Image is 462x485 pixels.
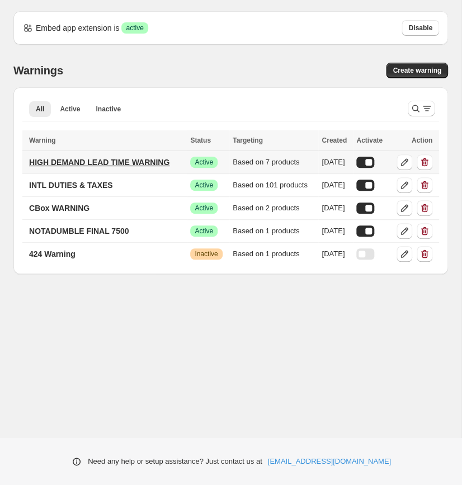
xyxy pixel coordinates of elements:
span: Inactive [195,249,218,258]
div: Based on 101 products [233,180,315,191]
h2: Warnings [13,64,63,77]
a: CBox WARNING [22,199,96,217]
button: Search and filter results [408,101,435,116]
div: [DATE] [322,157,350,168]
span: Create warning [393,66,441,75]
span: Disable [408,23,432,32]
div: [DATE] [322,248,350,260]
a: 424 Warning [22,245,82,263]
span: Inactive [96,105,121,114]
span: Active [195,158,213,167]
span: Warning [29,136,56,144]
div: Based on 1 products [233,225,315,237]
div: [DATE] [322,203,350,214]
span: Active [195,204,213,213]
span: Activate [356,136,383,144]
span: Active [60,105,80,114]
div: Based on 2 products [233,203,315,214]
span: Status [190,136,211,144]
span: Action [412,136,432,144]
div: [DATE] [322,225,350,237]
p: HIGH DEMAND LEAD TIME WARNING [29,157,169,168]
div: [DATE] [322,180,350,191]
div: Based on 1 products [233,248,315,260]
a: INTL DUTIES & TAXES [22,176,120,194]
p: NOTADUMBLE FINAL 7500 [29,225,129,237]
p: Embed app extension is [36,22,119,34]
a: [EMAIL_ADDRESS][DOMAIN_NAME] [268,456,391,467]
a: HIGH DEMAND LEAD TIME WARNING [22,153,176,171]
span: Created [322,136,347,144]
span: active [126,23,143,32]
div: Based on 7 products [233,157,315,168]
span: Active [195,181,213,190]
span: Targeting [233,136,263,144]
span: Active [195,227,213,236]
p: INTL DUTIES & TAXES [29,180,113,191]
span: All [36,105,44,114]
button: Disable [402,20,439,36]
p: CBox WARNING [29,203,89,214]
p: 424 Warning [29,248,76,260]
a: Create warning [386,63,448,78]
a: NOTADUMBLE FINAL 7500 [22,222,135,240]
